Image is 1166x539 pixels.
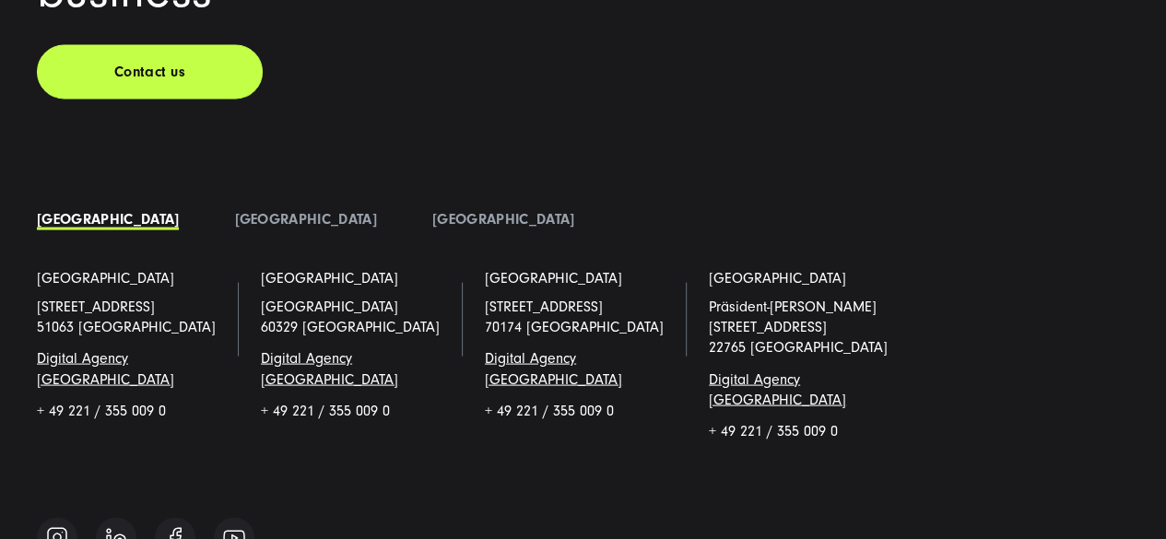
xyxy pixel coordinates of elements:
[261,400,457,420] p: + 49 221 / 355 009 0
[485,298,603,314] a: [STREET_ADDRESS]
[709,298,888,356] span: Präsident-[PERSON_NAME][STREET_ADDRESS] 22765 [GEOGRAPHIC_DATA]
[432,210,574,227] a: [GEOGRAPHIC_DATA]
[37,349,174,386] a: Digital Agency [GEOGRAPHIC_DATA]
[709,420,905,440] p: + 49 221 / 355 009 0
[234,210,376,227] a: [GEOGRAPHIC_DATA]
[37,296,233,337] p: [STREET_ADDRESS] 51063 [GEOGRAPHIC_DATA]
[37,267,174,287] a: [GEOGRAPHIC_DATA]
[485,318,664,334] a: 70174 [GEOGRAPHIC_DATA]
[261,267,398,287] a: [GEOGRAPHIC_DATA]
[37,44,263,99] a: Contact us
[37,400,233,420] p: + 49 221 / 355 009 0
[261,296,457,337] p: [GEOGRAPHIC_DATA] 60329 [GEOGRAPHIC_DATA]
[485,349,622,386] a: Digital Agency [GEOGRAPHIC_DATA]
[709,370,846,407] a: Digital Agency [GEOGRAPHIC_DATA]
[37,210,179,227] a: [GEOGRAPHIC_DATA]
[261,349,398,386] a: Digital Agency [GEOGRAPHIC_DATA]
[709,267,846,287] a: [GEOGRAPHIC_DATA]
[485,267,622,287] a: [GEOGRAPHIC_DATA]
[485,400,681,420] p: + 49 221 / 355 009 0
